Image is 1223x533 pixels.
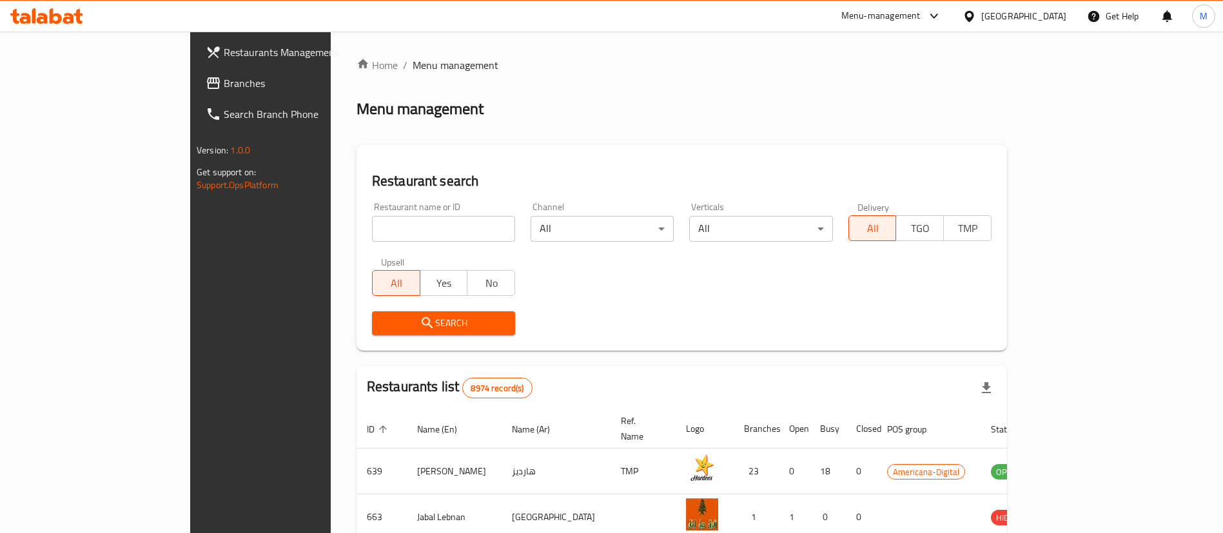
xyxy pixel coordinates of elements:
[197,142,228,159] span: Version:
[943,215,992,241] button: TMP
[378,274,415,293] span: All
[971,373,1002,403] div: Export file
[887,422,943,437] span: POS group
[367,422,391,437] span: ID
[230,142,250,159] span: 1.0.0
[224,106,384,122] span: Search Branch Phone
[841,8,921,24] div: Menu-management
[381,257,405,266] label: Upsell
[197,177,279,193] a: Support.OpsPlatform
[991,510,1030,525] div: HIDDEN
[901,219,939,238] span: TGO
[779,449,810,494] td: 0
[810,449,846,494] td: 18
[686,452,718,485] img: Hardee's
[981,9,1066,23] div: [GEOGRAPHIC_DATA]
[463,382,531,394] span: 8974 record(s)
[991,465,1022,480] span: OPEN
[367,377,533,398] h2: Restaurants list
[417,422,474,437] span: Name (En)
[420,270,468,296] button: Yes
[991,510,1030,525] span: HIDDEN
[195,99,395,130] a: Search Branch Phone
[854,219,892,238] span: All
[372,270,420,296] button: All
[621,413,660,444] span: Ref. Name
[531,216,674,242] div: All
[195,37,395,68] a: Restaurants Management
[224,44,384,60] span: Restaurants Management
[512,422,567,437] span: Name (Ar)
[357,57,1007,73] nav: breadcrumb
[949,219,986,238] span: TMP
[846,449,877,494] td: 0
[846,409,877,449] th: Closed
[611,449,676,494] td: TMP
[991,422,1033,437] span: Status
[502,449,611,494] td: هارديز
[403,57,407,73] li: /
[734,409,779,449] th: Branches
[462,378,532,398] div: Total records count
[413,57,498,73] span: Menu management
[779,409,810,449] th: Open
[848,215,897,241] button: All
[197,164,256,180] span: Get support on:
[895,215,944,241] button: TGO
[473,274,510,293] span: No
[372,216,515,242] input: Search for restaurant name or ID..
[689,216,832,242] div: All
[224,75,384,91] span: Branches
[382,315,505,331] span: Search
[888,465,964,480] span: Americana-Digital
[686,498,718,530] img: Jabal Lebnan
[991,464,1022,480] div: OPEN
[810,409,846,449] th: Busy
[467,270,515,296] button: No
[357,99,484,119] h2: Menu management
[734,449,779,494] td: 23
[1200,9,1208,23] span: M
[426,274,463,293] span: Yes
[676,409,734,449] th: Logo
[195,68,395,99] a: Branches
[372,171,992,191] h2: Restaurant search
[857,202,890,211] label: Delivery
[407,449,502,494] td: [PERSON_NAME]
[372,311,515,335] button: Search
